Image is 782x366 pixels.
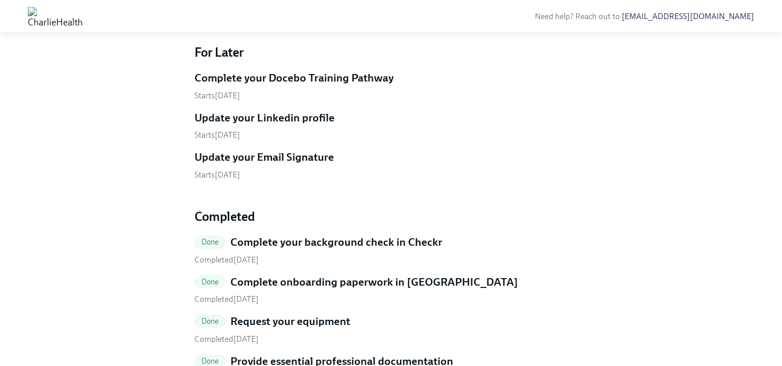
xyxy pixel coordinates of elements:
[622,12,754,21] a: [EMAIL_ADDRESS][DOMAIN_NAME]
[194,170,240,180] span: Monday, September 8th 2025, 9:00 am
[194,208,588,225] h4: Completed
[194,110,335,125] h5: Update your Linkedin profile
[194,235,588,265] a: DoneComplete your background check in Checkr Completed[DATE]
[194,294,259,304] span: Tuesday, August 26th 2025, 2:13 pm
[28,7,83,25] img: CharlieHealth
[194,91,240,101] span: Monday, September 8th 2025, 9:00 am
[194,110,588,141] a: Update your Linkedin profileStarts[DATE]
[230,275,518,290] h5: Complete onboarding paperwork in [GEOGRAPHIC_DATA]
[194,44,588,61] h4: For Later
[535,12,754,21] span: Need help? Reach out to
[194,238,226,246] span: Done
[194,71,394,86] h5: Complete your Docebo Training Pathway
[194,317,226,326] span: Done
[194,278,226,286] span: Done
[230,235,442,250] h5: Complete your background check in Checkr
[194,130,240,140] span: Monday, September 8th 2025, 9:00 am
[194,357,226,365] span: Done
[194,275,588,305] a: DoneComplete onboarding paperwork in [GEOGRAPHIC_DATA] Completed[DATE]
[194,71,588,101] a: Complete your Docebo Training PathwayStarts[DATE]
[194,255,259,265] span: Tuesday, August 26th 2025, 2:13 pm
[194,314,588,345] a: DoneRequest your equipment Completed[DATE]
[194,334,259,344] span: Tuesday, August 26th 2025, 2:18 pm
[194,150,588,180] a: Update your Email SignatureStarts[DATE]
[194,150,334,165] h5: Update your Email Signature
[230,314,350,329] h5: Request your equipment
